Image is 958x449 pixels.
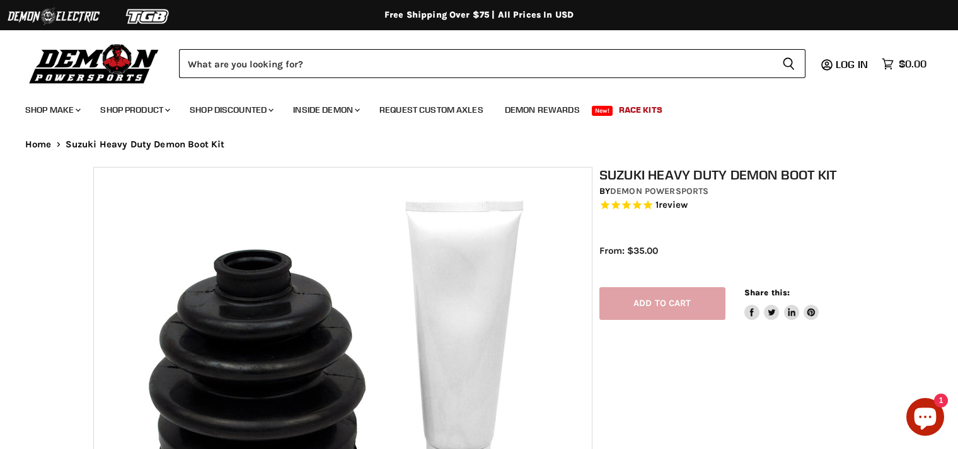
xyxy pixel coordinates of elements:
span: 1 reviews [655,199,688,210]
a: Inside Demon [284,97,367,123]
aside: Share this: [744,287,819,321]
ul: Main menu [16,92,923,123]
img: Demon Electric Logo 2 [6,4,101,28]
a: Demon Powersports [610,186,708,196]
a: Home [25,139,52,150]
a: Log in [830,59,875,70]
button: Search [772,49,805,78]
a: $0.00 [875,55,933,73]
img: TGB Logo 2 [101,4,195,28]
span: New! [592,106,613,116]
a: Shop Make [16,97,88,123]
span: review [659,199,688,210]
a: Shop Product [91,97,178,123]
img: Demon Powersports [25,41,163,86]
span: Share this: [744,288,790,297]
a: Demon Rewards [495,97,589,123]
inbox-online-store-chat: Shopify online store chat [903,398,948,439]
input: Search [179,49,772,78]
span: Rated 5.0 out of 5 stars 1 reviews [599,199,872,212]
a: Race Kits [609,97,672,123]
form: Product [179,49,805,78]
span: Log in [836,58,868,71]
h1: Suzuki Heavy Duty Demon Boot Kit [599,167,872,183]
a: Shop Discounted [180,97,281,123]
div: by [599,185,872,198]
a: Request Custom Axles [370,97,493,123]
span: $0.00 [899,58,926,70]
span: From: $35.00 [599,245,658,256]
span: Suzuki Heavy Duty Demon Boot Kit [66,139,225,150]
